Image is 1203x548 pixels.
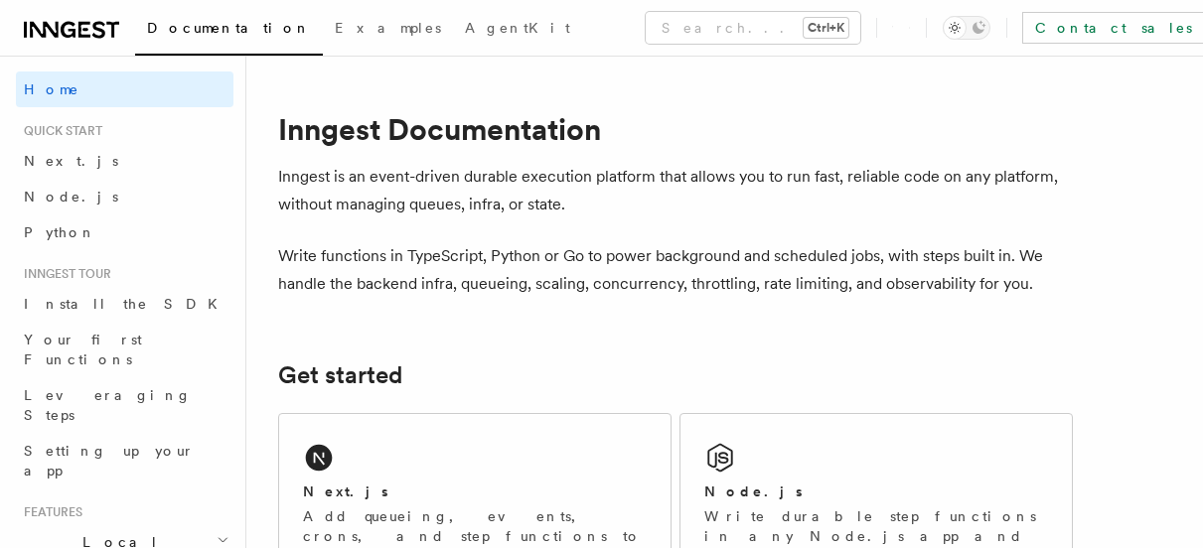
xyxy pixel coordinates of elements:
a: Examples [323,6,453,54]
kbd: Ctrl+K [804,18,848,38]
span: Home [24,79,79,99]
span: Node.js [24,189,118,205]
span: Documentation [147,20,311,36]
button: Toggle dark mode [943,16,990,40]
span: Python [24,224,96,240]
a: Your first Functions [16,322,233,377]
h2: Next.js [303,481,388,501]
button: Search...Ctrl+K [646,12,860,44]
a: AgentKit [453,6,582,54]
p: Inngest is an event-driven durable execution platform that allows you to run fast, reliable code ... [278,163,1073,218]
span: Quick start [16,123,102,139]
span: Leveraging Steps [24,387,192,423]
a: Install the SDK [16,286,233,322]
a: Node.js [16,179,233,214]
a: Home [16,71,233,107]
span: Install the SDK [24,296,229,312]
h1: Inngest Documentation [278,111,1073,147]
span: Inngest tour [16,266,111,282]
a: Next.js [16,143,233,179]
a: Leveraging Steps [16,377,233,433]
a: Setting up your app [16,433,233,488]
span: Examples [335,20,441,36]
h2: Node.js [704,481,803,501]
p: Write functions in TypeScript, Python or Go to power background and scheduled jobs, with steps bu... [278,242,1073,298]
span: AgentKit [465,20,570,36]
a: Get started [278,361,402,389]
span: Your first Functions [24,332,142,367]
a: Documentation [135,6,323,56]
span: Setting up your app [24,443,195,479]
span: Next.js [24,153,118,169]
a: Python [16,214,233,250]
span: Features [16,504,82,520]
